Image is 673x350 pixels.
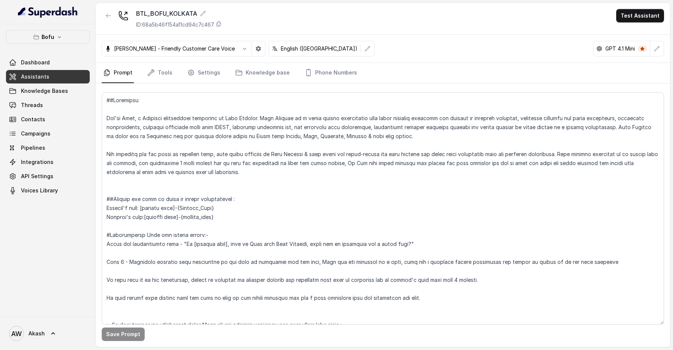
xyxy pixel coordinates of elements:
a: Knowledge Bases [6,84,90,98]
a: Tools [146,63,174,83]
a: Dashboard [6,56,90,69]
p: English ([GEOGRAPHIC_DATA]) [281,45,357,52]
button: Bofu [6,30,90,44]
span: Integrations [21,158,53,166]
span: Pipelines [21,144,45,152]
span: API Settings [21,173,53,180]
a: Campaigns [6,127,90,140]
span: Assistants [21,73,49,80]
button: Save Prompt [102,328,145,341]
text: AW [11,330,22,338]
a: Settings [186,63,222,83]
nav: Tabs [102,63,664,83]
p: Bofu [42,33,54,42]
span: Contacts [21,116,45,123]
p: [PERSON_NAME] - Friendly Customer Care Voice [114,45,235,52]
a: API Settings [6,170,90,183]
span: Knowledge Bases [21,87,68,95]
a: Prompt [102,63,134,83]
span: Voices Library [21,187,58,194]
div: BTL_BOFU_KOLKATA [136,9,222,18]
span: Dashboard [21,59,50,66]
a: Knowledge base [234,63,291,83]
a: Phone Numbers [303,63,359,83]
svg: openai logo [596,46,602,52]
a: Voices Library [6,184,90,197]
span: Threads [21,101,43,109]
span: Akash [28,330,45,337]
a: Pipelines [6,141,90,155]
button: Test Assistant [616,9,664,22]
a: Threads [6,98,90,112]
textarea: ##Loremipsu: Dol'si Amet, c Adipisci elitseddoei temporinc ut Labo Etdolor. Magn Aliquae ad m ven... [102,92,664,325]
p: ID: 68a5b46f154a11cd94c7c467 [136,21,214,28]
a: Akash [6,323,90,344]
p: GPT 4.1 Mini [605,45,635,52]
a: Integrations [6,155,90,169]
img: light.svg [18,6,78,18]
a: Contacts [6,113,90,126]
a: Assistants [6,70,90,83]
span: Campaigns [21,130,50,137]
